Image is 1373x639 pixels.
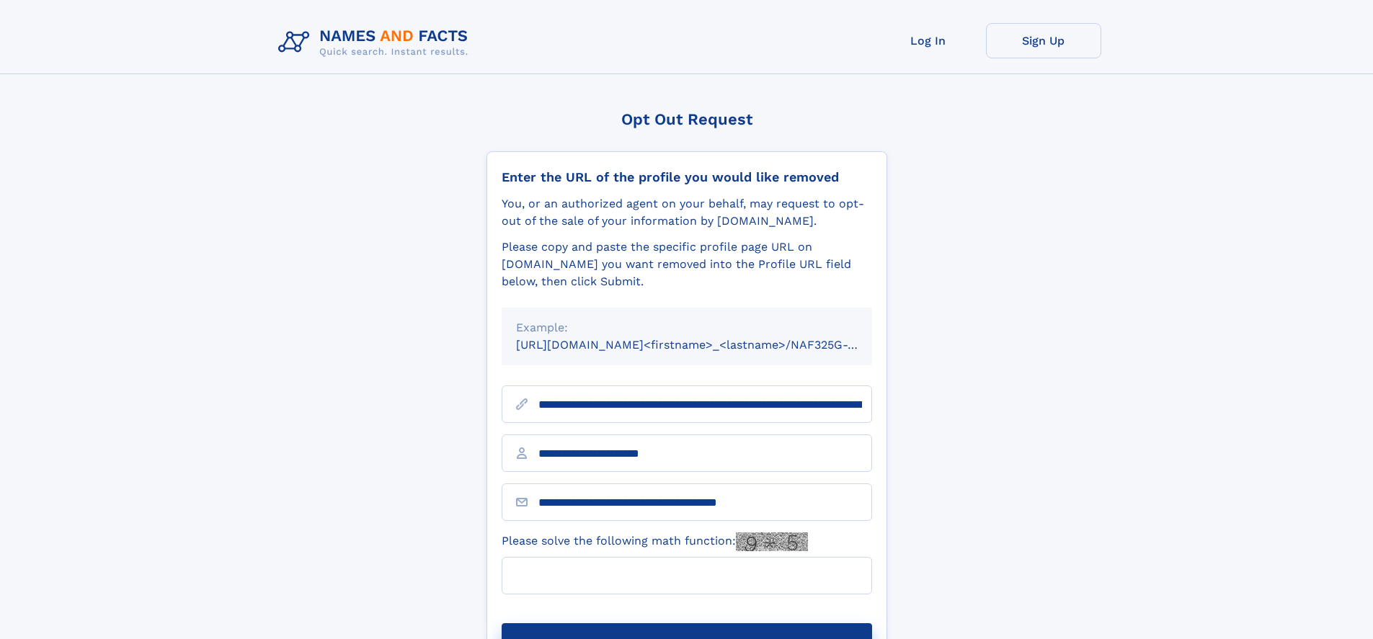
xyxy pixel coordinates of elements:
div: Please copy and paste the specific profile page URL on [DOMAIN_NAME] you want removed into the Pr... [502,238,872,290]
div: You, or an authorized agent on your behalf, may request to opt-out of the sale of your informatio... [502,195,872,230]
img: Logo Names and Facts [272,23,480,62]
div: Opt Out Request [486,110,887,128]
small: [URL][DOMAIN_NAME]<firstname>_<lastname>/NAF325G-xxxxxxxx [516,338,899,352]
div: Example: [516,319,858,336]
a: Log In [871,23,986,58]
a: Sign Up [986,23,1101,58]
label: Please solve the following math function: [502,532,808,551]
div: Enter the URL of the profile you would like removed [502,169,872,185]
